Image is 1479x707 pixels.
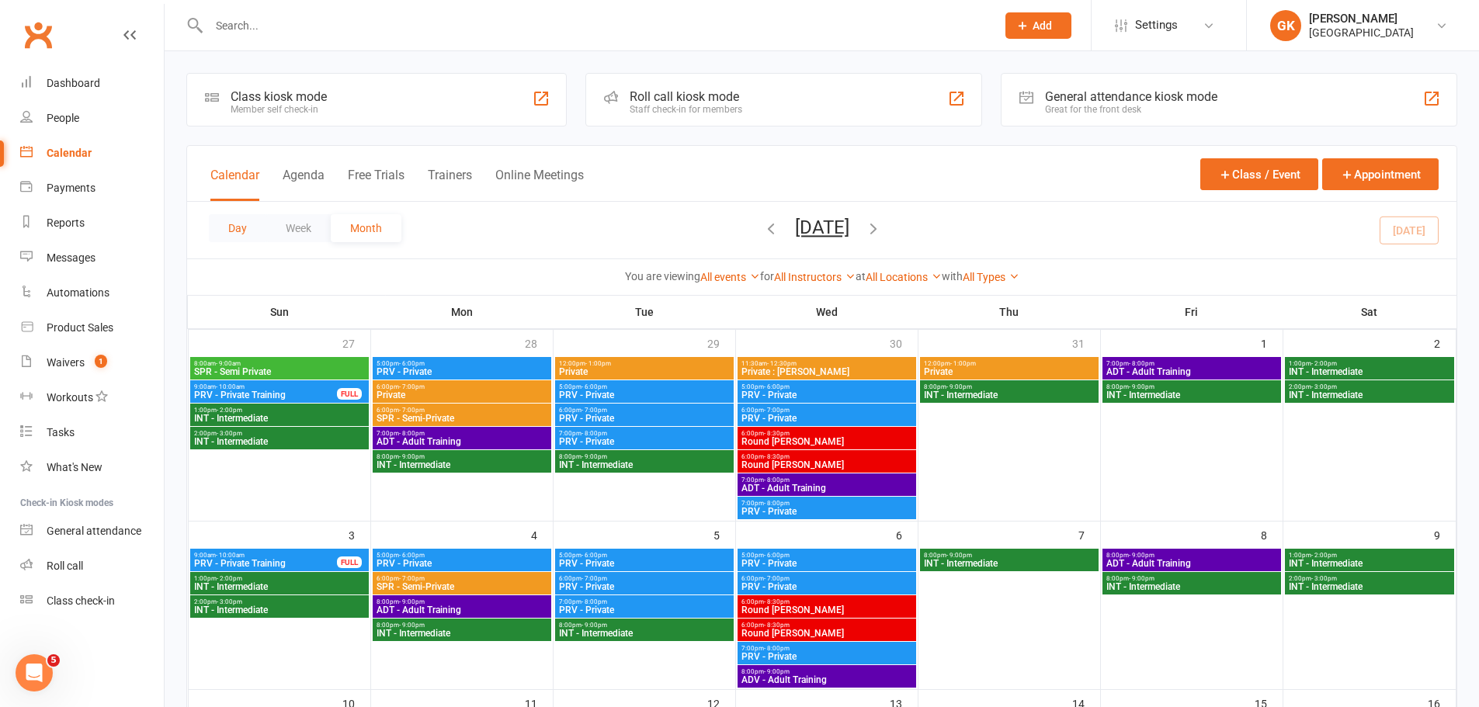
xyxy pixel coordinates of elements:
span: - 9:00pm [582,453,607,460]
span: PRV - Private [741,652,913,661]
span: PRV - Private Training [193,559,338,568]
button: Week [266,214,331,242]
span: SPR - Semi-Private [376,582,548,591]
span: INT - Intermediate [1106,582,1278,591]
span: PRV - Private [741,582,913,591]
a: Product Sales [20,310,164,345]
div: Reports [47,217,85,229]
span: ADT - Adult Training [1106,559,1278,568]
span: INT - Intermediate [193,414,366,423]
div: Payments [47,182,95,194]
span: PRV - Private [558,605,731,615]
div: General attendance [47,525,141,537]
span: 1:00pm [1288,360,1452,367]
span: 8:00pm [376,622,548,629]
span: 8:00pm [558,622,731,629]
button: Day [209,214,266,242]
span: 5:00pm [558,552,731,559]
button: Online Meetings [495,168,584,201]
div: Product Sales [47,321,113,334]
span: - 6:00pm [399,552,425,559]
span: PRV - Private [558,437,731,446]
span: - 6:00pm [399,360,425,367]
a: People [20,101,164,136]
span: 6:00pm [558,575,731,582]
span: - 8:00pm [1129,360,1154,367]
span: 5:00pm [558,383,731,390]
span: - 9:00pm [582,622,607,629]
span: Add [1033,19,1052,32]
span: INT - Intermediate [376,460,548,470]
span: 9:00am [193,383,338,390]
span: ADV - Adult Training [741,675,913,684]
span: - 8:00pm [582,430,607,437]
span: INT - Intermediate [923,559,1095,568]
span: PRV - Private [741,414,913,423]
span: INT - Intermediate [193,582,366,591]
span: - 8:00pm [582,598,607,605]
span: 6:00pm [741,575,913,582]
span: ADT - Adult Training [376,437,548,446]
a: Clubworx [19,16,57,54]
span: Round [PERSON_NAME] [741,460,913,470]
a: Automations [20,276,164,310]
span: 8:00pm [376,598,548,605]
div: People [47,112,79,124]
span: ADT - Adult Training [741,483,913,493]
div: 1 [1261,330,1283,355]
a: All Types [963,271,1019,283]
div: [GEOGRAPHIC_DATA] [1309,26,1414,40]
span: ADT - Adult Training [1106,367,1278,376]
span: - 9:00pm [946,552,972,559]
span: Settings [1135,8,1178,43]
a: Payments [20,171,164,206]
strong: for [760,270,774,282]
div: 30 [890,330,918,355]
span: - 6:00pm [582,383,607,390]
span: 1:00pm [1288,552,1452,559]
button: Month [331,214,401,242]
span: - 9:00am [216,360,241,367]
span: 2:00pm [1288,575,1452,582]
div: 6 [896,522,918,547]
span: 6:00pm [741,622,913,629]
span: - 1:00pm [585,360,611,367]
span: 6:00pm [741,598,913,605]
th: Fri [1100,296,1283,328]
span: - 7:00pm [582,407,607,414]
span: Private [558,367,731,376]
div: Dashboard [47,77,100,89]
span: - 9:00pm [1129,552,1154,559]
div: Tasks [47,426,75,438]
span: - 2:00pm [217,407,242,414]
a: Calendar [20,136,164,171]
strong: with [942,270,963,282]
span: 8:00pm [923,552,1095,559]
span: - 8:00pm [764,500,790,507]
button: Trainers [428,168,472,201]
span: INT - Intermediate [1288,582,1452,591]
span: - 6:00pm [764,552,790,559]
span: ADT - Adult Training [376,605,548,615]
span: 8:00pm [1106,552,1278,559]
span: 6:00pm [741,453,913,460]
span: 8:00pm [558,453,731,460]
span: - 9:00pm [399,622,425,629]
span: - 8:00pm [764,477,790,483]
div: Workouts [47,391,93,404]
span: 7:00pm [1106,360,1278,367]
span: INT - Intermediate [1288,559,1452,568]
strong: You are viewing [625,270,700,282]
a: General attendance kiosk mode [20,514,164,549]
span: 7:00pm [741,477,913,483]
span: PRV - Private Training [193,390,338,400]
a: Tasks [20,415,164,450]
span: 7:00pm [376,430,548,437]
span: INT - Intermediate [1288,367,1452,376]
div: 31 [1072,330,1100,355]
span: 5:00pm [741,383,913,390]
span: Round [PERSON_NAME] [741,629,913,638]
span: 8:00pm [923,383,1095,390]
div: 8 [1261,522,1283,547]
span: 1 [95,355,107,368]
